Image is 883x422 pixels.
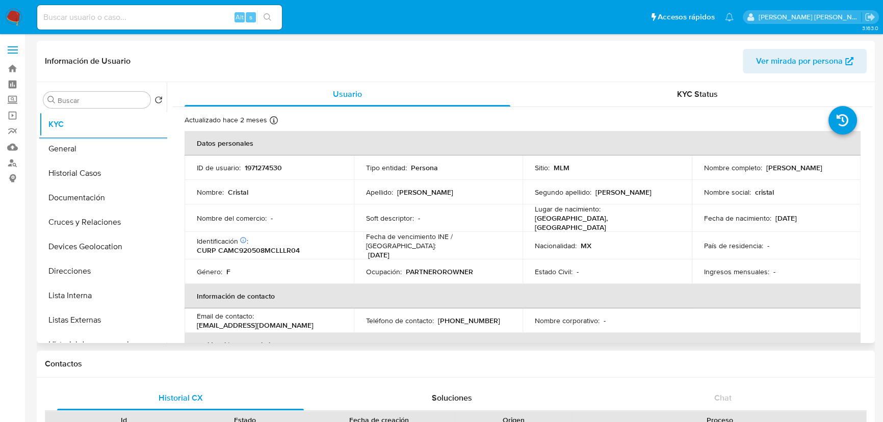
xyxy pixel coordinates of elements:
p: Nacionalidad : [535,241,577,250]
p: Lugar de nacimiento : [535,204,601,214]
p: MX [581,241,591,250]
button: General [39,137,167,161]
span: Alt [236,12,244,22]
p: michelleangelica.rodriguez@mercadolibre.com.mx [759,12,862,22]
a: Notificaciones [725,13,734,21]
p: Ingresos mensuales : [704,267,769,276]
p: Nombre : [197,188,224,197]
p: Soft descriptor : [366,214,414,223]
span: KYC Status [677,88,718,100]
h1: Información de Usuario [45,56,131,66]
p: Apellido : [366,188,393,197]
p: Nombre completo : [704,163,762,172]
p: Fecha de nacimiento : [704,214,771,223]
button: Ver mirada por persona [743,49,867,73]
button: search-icon [257,10,278,24]
span: Chat [714,392,732,404]
span: s [249,12,252,22]
button: Documentación [39,186,167,210]
span: Historial CX [158,392,202,404]
p: [DATE] [368,250,389,259]
p: ID de usuario : [197,163,241,172]
p: Actualizado hace 2 meses [185,115,267,125]
p: Ocupación : [366,267,402,276]
span: Accesos rápidos [658,12,715,22]
button: Historial de conversaciones [39,332,167,357]
p: Fecha de vencimiento INE / [GEOGRAPHIC_DATA] : [366,232,511,250]
p: MLM [554,163,569,172]
p: Identificación : [197,236,248,246]
p: - [271,214,273,223]
button: Direcciones [39,259,167,283]
p: Cristal [228,188,248,197]
p: [PHONE_NUMBER] [438,316,500,325]
button: Cruces y Relaciones [39,210,167,234]
p: [PERSON_NAME] [766,163,822,172]
p: Tipo entidad : [366,163,407,172]
button: KYC [39,112,167,137]
p: - [604,316,606,325]
p: Teléfono de contacto : [366,316,434,325]
button: Buscar [47,96,56,104]
p: CURP CAMC920508MCLLLR04 [197,246,300,255]
button: Historial Casos [39,161,167,186]
th: Datos personales [185,131,861,155]
span: Ver mirada por persona [756,49,843,73]
p: - [418,214,420,223]
p: Sitio : [535,163,550,172]
p: - [577,267,579,276]
input: Buscar [58,96,146,105]
a: Salir [865,12,875,22]
p: Segundo apellido : [535,188,591,197]
p: Nombre del comercio : [197,214,267,223]
th: Información de contacto [185,284,861,308]
p: Estado Civil : [535,267,573,276]
p: cristal [755,188,774,197]
p: [DATE] [775,214,797,223]
p: Persona [411,163,438,172]
p: PARTNEROROWNER [406,267,473,276]
p: [EMAIL_ADDRESS][DOMAIN_NAME] [197,321,314,330]
button: Devices Geolocation [39,234,167,259]
input: Buscar usuario o caso... [37,11,282,24]
p: - [767,241,769,250]
p: - [773,267,775,276]
p: [PERSON_NAME] [595,188,652,197]
p: [GEOGRAPHIC_DATA], [GEOGRAPHIC_DATA] [535,214,676,232]
p: 1971274530 [245,163,282,172]
p: Email de contacto : [197,311,254,321]
span: Usuario [333,88,362,100]
p: F [226,267,230,276]
button: Lista Interna [39,283,167,308]
p: País de residencia : [704,241,763,250]
span: Soluciones [431,392,472,404]
p: Género : [197,267,222,276]
p: Nombre social : [704,188,751,197]
p: [PERSON_NAME] [397,188,453,197]
p: Nombre corporativo : [535,316,600,325]
button: Volver al orden por defecto [154,96,163,107]
button: Listas Externas [39,308,167,332]
h1: Contactos [45,359,867,369]
th: Verificación y cumplimiento [185,333,861,357]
